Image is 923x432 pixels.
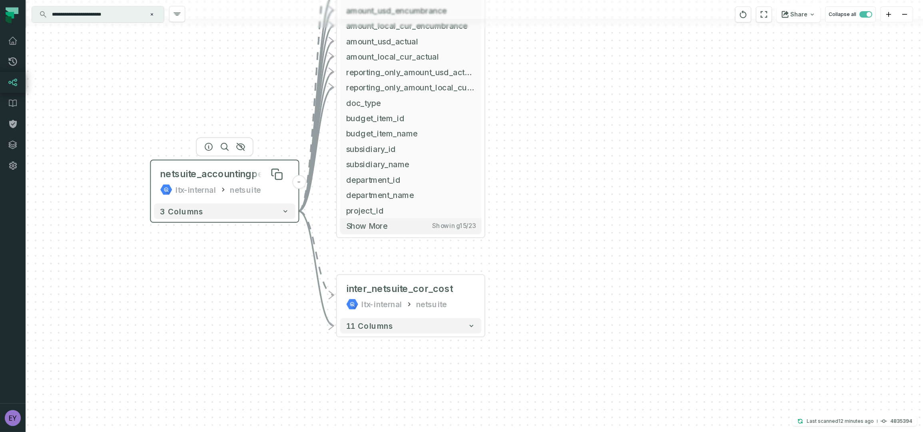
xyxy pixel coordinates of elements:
span: amount_local_cur_actual [346,51,475,62]
g: Edge from 3569ea0e6804916a776302462dea1fbb to e96d1151137e03134b1ffe196c39f0f0 [299,211,334,295]
button: Clear search query [148,10,156,18]
button: amount_local_cur_actual [340,49,481,64]
div: inter_netsuite_cor_cost [346,283,453,295]
span: Showing 15 / 23 [432,222,475,230]
button: reporting_only_amount_usd_actual [340,64,481,80]
g: Edge from 3569ea0e6804916a776302462dea1fbb to 0523de81094bcd46123223644a91dc03 [299,87,334,211]
div: ltx-internal [361,298,402,310]
span: 3 columns [160,206,203,216]
span: reporting_only_amount_local_cur_actual [346,82,475,93]
div: ltx-internal [175,184,216,196]
span: department_id [346,174,475,186]
span: amount_usd_actual [346,36,475,47]
button: budget_item_id [340,110,481,126]
p: Last scanned [807,417,874,425]
span: reporting_only_amount_usd_actual [346,66,475,78]
button: zoom in [881,7,897,22]
button: budget_item_name [340,126,481,141]
button: Collapse all [825,6,876,22]
relative-time: Sep 14, 2025, 12:02 PM GMT+3 [838,418,874,424]
button: doc_type [340,95,481,110]
button: amount_usd_actual [340,34,481,49]
span: subsidiary_id [346,143,475,155]
span: project_id [346,205,475,216]
span: subsidiary_name [346,158,475,170]
div: netsuite [416,298,447,310]
span: Show more [346,221,388,231]
g: Edge from 3569ea0e6804916a776302462dea1fbb to 0523de81094bcd46123223644a91dc03 [299,56,334,211]
button: department_id [340,172,481,187]
button: Show moreShowing15/23 [340,218,481,234]
span: department_name [346,189,475,201]
span: doc_type [346,97,475,108]
img: avatar of eyal [5,410,21,426]
div: netsuite_accountingperiod [160,168,282,180]
g: Edge from 3569ea0e6804916a776302462dea1fbb to 0523de81094bcd46123223644a91dc03 [299,41,334,211]
button: zoom out [897,7,913,22]
button: reporting_only_amount_local_cur_actual [340,80,481,95]
button: department_name [340,187,481,202]
button: subsidiary_id [340,141,481,156]
span: budget_item_id [346,112,475,124]
g: Edge from 3569ea0e6804916a776302462dea1fbb to e96d1151137e03134b1ffe196c39f0f0 [299,211,334,326]
button: Last scanned[DATE] 12:02:27 PM4835394 [792,416,917,426]
span: budget_item_name [346,128,475,139]
g: Edge from 3569ea0e6804916a776302462dea1fbb to 0523de81094bcd46123223644a91dc03 [299,72,334,211]
span: amount_local_cur_encumbrance [346,20,475,32]
button: subsidiary_name [340,156,481,172]
h4: 4835394 [890,419,912,424]
div: netsuite [230,184,261,196]
span: 11 columns [346,321,393,330]
button: Share [777,6,820,22]
button: - [292,175,306,189]
button: project_id [340,203,481,218]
